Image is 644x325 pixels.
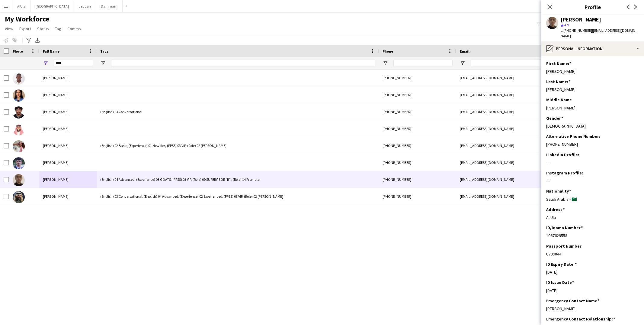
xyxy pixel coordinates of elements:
[546,316,615,322] h3: Emergency Contact Relationship:
[54,60,93,67] input: Full Name Filter Input
[13,73,25,85] img: Amjed Emad
[13,191,25,203] img: Emad Faleh
[546,215,639,220] div: Al Ula
[471,60,573,67] input: Email Filter Input
[383,49,393,54] span: Phone
[546,115,563,121] h3: Gender
[456,154,577,171] div: [EMAIL_ADDRESS][DOMAIN_NAME]
[43,177,69,182] span: [PERSON_NAME]
[13,89,25,102] img: Yasmine Madhoun
[546,178,639,184] div: ---
[25,37,32,44] app-action-btn: Advanced filters
[460,60,465,66] button: Open Filter Menu
[379,154,456,171] div: [PHONE_NUMBER]
[546,152,579,158] h3: LinkedIn Profile:
[546,197,639,202] div: Saudi Arabia - 🇸🇦
[546,105,639,111] div: [PERSON_NAME]
[379,188,456,205] div: [PHONE_NUMBER]
[43,126,69,131] span: [PERSON_NAME]
[546,79,570,84] h3: Last Name:
[379,137,456,154] div: [PHONE_NUMBER]
[43,60,48,66] button: Open Filter Menu
[43,93,69,97] span: [PERSON_NAME]
[546,141,578,147] a: [PHONE_NUMBER]
[5,15,49,24] span: My Workforce
[379,171,456,188] div: [PHONE_NUMBER]
[546,225,583,230] h3: ID/Iqama Number
[43,160,69,165] span: [PERSON_NAME]
[546,87,639,92] div: [PERSON_NAME]
[13,123,25,135] img: Ahmed Emad
[546,188,571,194] h3: Nationality
[546,170,583,176] h3: Instagram Profile:
[456,171,577,188] div: [EMAIL_ADDRESS][DOMAIN_NAME]
[456,137,577,154] div: [EMAIL_ADDRESS][DOMAIN_NAME]
[55,26,61,31] span: Tag
[97,137,379,154] div: (English) 02 Basic, (Experience) 01 Newbies, (PPSS) 03 VIP, (Role) 02 [PERSON_NAME]
[541,3,644,11] h3: Profile
[456,103,577,120] div: [EMAIL_ADDRESS][DOMAIN_NAME]
[546,134,600,139] h3: Alternative Phone Number:
[17,25,34,33] a: Export
[456,86,577,103] div: [EMAIL_ADDRESS][DOMAIN_NAME]
[43,49,59,54] span: Full Name
[546,288,639,293] div: [DATE]
[546,251,639,257] div: U799844
[12,0,31,12] button: AlUla
[546,207,565,212] h3: Address
[460,49,469,54] span: Email
[96,0,123,12] button: Dammam
[456,188,577,205] div: [EMAIL_ADDRESS][DOMAIN_NAME]
[546,306,639,311] div: [PERSON_NAME]
[43,194,69,199] span: [PERSON_NAME]
[546,262,577,267] h3: ID Expiry Date:
[43,143,69,148] span: [PERSON_NAME]
[97,188,379,205] div: (English) 03 Conversational, (English) 04 Advanced, (Experience) 02 Experienced, (PPSS) 03 VIP, (...
[5,26,13,31] span: View
[561,28,637,38] span: | [EMAIL_ADDRESS][DOMAIN_NAME]
[379,120,456,137] div: [PHONE_NUMBER]
[34,37,41,44] app-action-btn: Export XLSX
[546,233,639,238] div: 1067629558
[74,0,96,12] button: Jeddah
[65,25,83,33] a: Comms
[561,17,601,22] div: [PERSON_NAME]
[564,23,569,27] span: 4.9
[456,120,577,137] div: [EMAIL_ADDRESS][DOMAIN_NAME]
[97,171,379,188] div: (English) 04 Advanced, (Experience) 03 GOATS, (PPSS) 03 VIP, (Role) 09 SUPERVISOR “B” , (Role) 14...
[383,60,388,66] button: Open Filter Menu
[546,243,582,249] h3: Passport Number
[43,109,69,114] span: [PERSON_NAME]
[561,28,592,33] span: t. [PHONE_NUMBER]
[379,86,456,103] div: [PHONE_NUMBER]
[97,103,379,120] div: (English) 03 Conversational
[2,25,16,33] a: View
[546,298,599,304] h3: Emergency Contact Name
[67,26,81,31] span: Comms
[541,41,644,56] div: Personal Information
[31,0,74,12] button: [GEOGRAPHIC_DATA]
[13,106,25,119] img: Abdullateef Emad
[13,49,23,54] span: Photo
[43,76,69,80] span: [PERSON_NAME]
[111,60,375,67] input: Tags Filter Input
[546,69,639,74] div: [PERSON_NAME]
[546,160,639,165] div: ---
[19,26,31,31] span: Export
[546,269,639,275] div: [DATE]
[100,60,106,66] button: Open Filter Menu
[379,70,456,86] div: [PHONE_NUMBER]
[37,26,49,31] span: Status
[546,280,574,285] h3: ID Issue Date
[546,61,571,66] h3: First Name:
[13,174,25,186] img: Emad Al - Masoud
[53,25,64,33] a: Tag
[546,97,572,102] h3: Middle Name
[456,70,577,86] div: [EMAIL_ADDRESS][DOMAIN_NAME]
[546,123,639,129] div: [DEMOGRAPHIC_DATA]
[13,140,25,152] img: Emad Emad aqeel
[35,25,51,33] a: Status
[393,60,453,67] input: Phone Filter Input
[13,157,25,169] img: Emad Gabr
[379,103,456,120] div: [PHONE_NUMBER]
